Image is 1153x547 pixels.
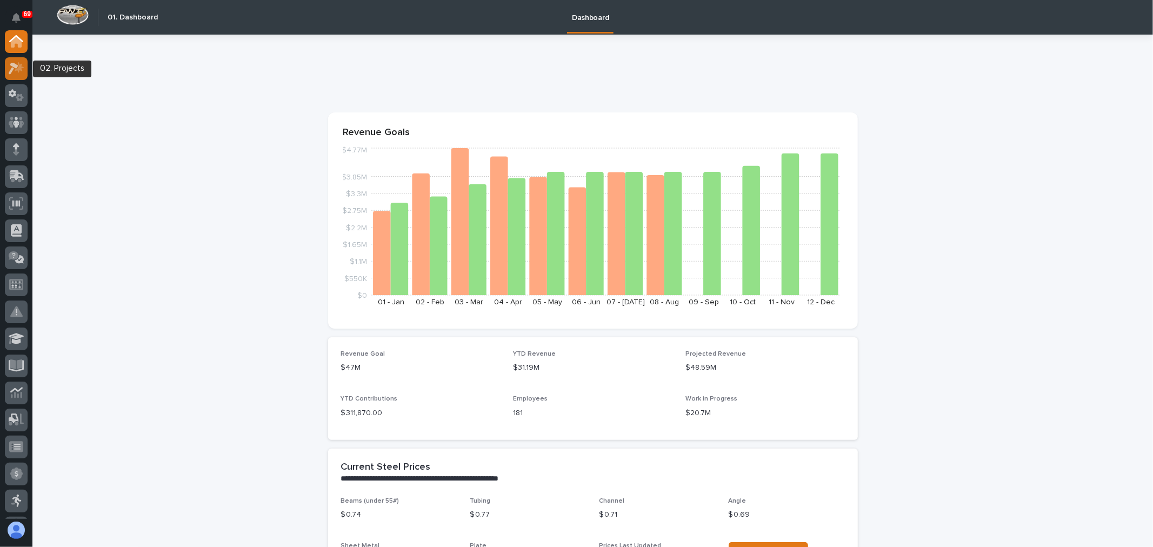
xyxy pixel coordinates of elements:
[341,509,457,521] p: $ 0.74
[346,190,367,198] tspan: $3.3M
[455,298,483,306] text: 03 - Mar
[342,207,367,215] tspan: $2.75M
[14,13,28,30] div: Notifications69
[688,298,718,306] text: 09 - Sep
[513,396,548,402] span: Employees
[342,146,367,154] tspan: $4.77M
[606,298,644,306] text: 07 - [DATE]
[685,362,845,373] p: $48.59M
[650,298,679,306] text: 08 - Aug
[346,224,367,231] tspan: $2.2M
[807,298,835,306] text: 12 - Dec
[343,127,843,139] p: Revenue Goals
[685,351,746,357] span: Projected Revenue
[344,275,367,282] tspan: $550K
[343,241,367,249] tspan: $1.65M
[416,298,444,306] text: 02 - Feb
[769,298,795,306] text: 11 - Nov
[730,298,756,306] text: 10 - Oct
[341,462,431,473] h2: Current Steel Prices
[470,498,491,504] span: Tubing
[108,13,158,22] h2: 01. Dashboard
[513,351,556,357] span: YTD Revenue
[341,362,501,373] p: $47M
[5,6,28,29] button: Notifications
[532,298,562,306] text: 05 - May
[342,173,367,181] tspan: $3.85M
[599,509,716,521] p: $ 0.71
[341,498,399,504] span: Beams (under 55#)
[729,498,747,504] span: Angle
[494,298,522,306] text: 04 - Apr
[729,509,845,521] p: $ 0.69
[599,498,625,504] span: Channel
[513,362,672,373] p: $31.19M
[357,292,367,299] tspan: $0
[341,396,398,402] span: YTD Contributions
[341,408,501,419] p: $ 311,870.00
[5,519,28,542] button: users-avatar
[572,298,601,306] text: 06 - Jun
[341,351,385,357] span: Revenue Goal
[24,10,31,18] p: 69
[685,396,737,402] span: Work in Progress
[57,5,89,25] img: Workspace Logo
[470,509,587,521] p: $ 0.77
[685,408,845,419] p: $20.7M
[377,298,404,306] text: 01 - Jan
[513,408,672,419] p: 181
[350,258,367,265] tspan: $1.1M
